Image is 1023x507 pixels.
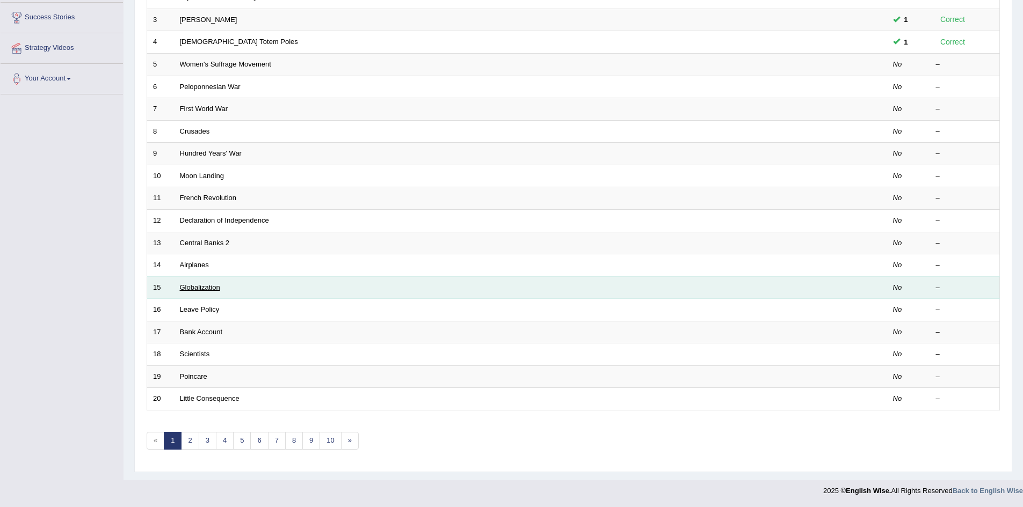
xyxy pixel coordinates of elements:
[147,165,174,187] td: 10
[180,283,220,291] a: Globalization
[180,372,207,380] a: Poincare
[147,54,174,76] td: 5
[180,16,237,24] a: [PERSON_NAME]
[302,432,320,450] a: 9
[893,127,902,135] em: No
[147,143,174,165] td: 9
[147,321,174,343] td: 17
[341,432,359,450] a: »
[953,487,1023,495] a: Back to English Wise
[936,372,994,382] div: –
[936,349,994,359] div: –
[893,172,902,180] em: No
[180,394,240,402] a: Little Consequence
[936,127,994,137] div: –
[900,36,912,48] span: You can still take this question
[147,388,174,410] td: 20
[199,432,216,450] a: 3
[180,60,271,68] a: Women's Suffrage Movement
[893,394,902,402] em: No
[147,120,174,143] td: 8
[936,149,994,159] div: –
[250,432,268,450] a: 6
[893,372,902,380] em: No
[893,216,902,224] em: No
[936,60,994,70] div: –
[893,239,902,247] em: No
[936,193,994,203] div: –
[180,127,210,135] a: Crusades
[900,14,912,25] span: You can still take this question
[180,239,230,247] a: Central Banks 2
[180,194,237,202] a: French Revolution
[893,83,902,91] em: No
[936,260,994,270] div: –
[893,283,902,291] em: No
[320,432,341,450] a: 10
[164,432,182,450] a: 1
[147,9,174,31] td: 3
[893,60,902,68] em: No
[268,432,286,450] a: 7
[936,327,994,337] div: –
[936,36,970,48] div: Correct
[233,432,251,450] a: 5
[1,3,123,30] a: Success Stories
[936,171,994,181] div: –
[846,487,891,495] strong: English Wise.
[180,149,242,157] a: Hundred Years' War
[147,276,174,299] td: 15
[893,149,902,157] em: No
[893,328,902,336] em: No
[147,232,174,254] td: 13
[147,365,174,388] td: 19
[147,299,174,321] td: 16
[180,216,269,224] a: Declaration of Independence
[147,187,174,210] td: 11
[823,480,1023,496] div: 2025 © All Rights Reserved
[936,104,994,114] div: –
[936,305,994,315] div: –
[936,13,970,26] div: Correct
[936,238,994,248] div: –
[216,432,234,450] a: 4
[893,305,902,313] em: No
[147,343,174,366] td: 18
[147,76,174,98] td: 6
[1,33,123,60] a: Strategy Videos
[936,394,994,404] div: –
[893,105,902,113] em: No
[893,350,902,358] em: No
[180,328,223,336] a: Bank Account
[181,432,199,450] a: 2
[180,38,298,46] a: [DEMOGRAPHIC_DATA] Totem Poles
[147,31,174,54] td: 4
[180,305,220,313] a: Leave Policy
[180,350,210,358] a: Scientists
[936,82,994,92] div: –
[147,432,164,450] span: «
[936,216,994,226] div: –
[1,64,123,91] a: Your Account
[285,432,303,450] a: 8
[936,283,994,293] div: –
[147,98,174,121] td: 7
[147,209,174,232] td: 12
[180,261,209,269] a: Airplanes
[147,254,174,277] td: 14
[180,105,228,113] a: First World War
[180,172,224,180] a: Moon Landing
[893,194,902,202] em: No
[180,83,241,91] a: Peloponnesian War
[893,261,902,269] em: No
